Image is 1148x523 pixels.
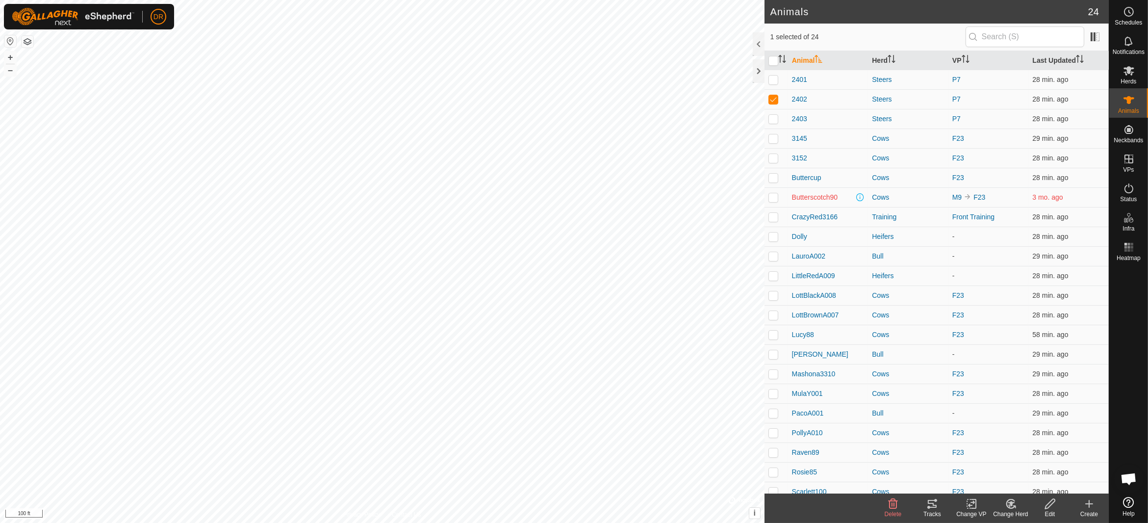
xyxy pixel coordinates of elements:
span: Notifications [1113,49,1145,55]
a: P7 [952,76,961,83]
span: LittleRedA009 [792,271,835,281]
app-display-virtual-paddock-transition: - [952,233,955,240]
a: F23 [952,468,964,476]
div: Cows [872,389,944,399]
div: Training [872,212,944,222]
div: Cows [872,310,944,320]
span: MulaY001 [792,389,823,399]
span: Help [1122,511,1135,517]
span: Sep 1, 2025, 7:08 PM [1032,429,1068,437]
img: to [964,193,971,201]
span: Sep 1, 2025, 7:08 PM [1032,468,1068,476]
p-sorticon: Activate to sort [778,56,786,64]
span: 1 selected of 24 [770,32,966,42]
span: Heatmap [1117,255,1141,261]
span: [PERSON_NAME] [792,349,848,360]
span: CrazyRed3166 [792,212,838,222]
span: PacoA001 [792,408,824,418]
th: Last Updated [1028,51,1109,70]
span: Sep 1, 2025, 7:08 PM [1032,134,1068,142]
span: Sep 1, 2025, 7:08 PM [1032,252,1068,260]
a: F23 [952,174,964,182]
span: Sep 1, 2025, 7:08 PM [1032,115,1068,123]
span: LottBrownA007 [792,310,839,320]
span: Butterscotch90 [792,192,838,203]
img: Gallagher Logo [12,8,134,26]
div: Cows [872,192,944,203]
span: Sep 1, 2025, 7:08 PM [1032,95,1068,103]
th: Animal [788,51,868,70]
span: Sep 1, 2025, 7:08 PM [1032,213,1068,221]
span: 3145 [792,133,807,144]
span: Lucy88 [792,330,814,340]
span: Sep 1, 2025, 7:08 PM [1032,233,1068,240]
span: PollyA010 [792,428,823,438]
a: F23 [952,390,964,397]
div: Heifers [872,271,944,281]
div: Change VP [952,510,991,519]
span: Scarlett100 [792,487,827,497]
button: + [4,52,16,63]
a: F23 [952,154,964,162]
span: Status [1120,196,1137,202]
span: 2401 [792,75,807,85]
a: F23 [952,429,964,437]
div: Steers [872,75,944,85]
div: Cows [872,447,944,458]
p-sorticon: Activate to sort [815,56,822,64]
a: F23 [952,134,964,142]
span: Dolly [792,232,807,242]
span: Sep 1, 2025, 7:08 PM [1032,409,1068,417]
a: F23 [952,370,964,378]
span: i [753,509,755,517]
div: Steers [872,94,944,105]
div: Steers [872,114,944,124]
span: Infra [1122,226,1134,232]
p-sorticon: Activate to sort [1076,56,1084,64]
span: Rosie85 [792,467,817,477]
span: Delete [885,511,902,518]
span: Sep 1, 2025, 6:38 PM [1032,331,1068,339]
div: Cows [872,428,944,438]
div: Cows [872,173,944,183]
a: P7 [952,115,961,123]
div: Bull [872,408,944,418]
span: 24 [1088,4,1099,19]
button: Map Layers [22,36,33,48]
a: Front Training [952,213,995,221]
app-display-virtual-paddock-transition: - [952,252,955,260]
a: F23 [952,291,964,299]
a: F23 [952,311,964,319]
div: Create [1070,510,1109,519]
span: Sep 1, 2025, 7:08 PM [1032,311,1068,319]
span: Sep 1, 2025, 7:08 PM [1032,174,1068,182]
div: Cows [872,369,944,379]
div: Bull [872,251,944,261]
a: Contact Us [392,510,421,519]
span: 3152 [792,153,807,163]
button: i [749,508,760,519]
div: Heifers [872,232,944,242]
a: F23 [973,193,985,201]
div: Bull [872,349,944,360]
span: Raven89 [792,447,819,458]
div: Cows [872,330,944,340]
span: LottBlackA008 [792,290,836,301]
p-sorticon: Activate to sort [962,56,969,64]
div: Cows [872,153,944,163]
a: M9 [952,193,962,201]
span: VPs [1123,167,1134,173]
app-display-virtual-paddock-transition: - [952,409,955,417]
span: Herds [1121,78,1136,84]
span: LauroA002 [792,251,826,261]
app-display-virtual-paddock-transition: - [952,350,955,358]
span: Sep 1, 2025, 7:08 PM [1032,390,1068,397]
span: Sep 1, 2025, 7:08 PM [1032,488,1068,496]
input: Search (S) [966,26,1084,47]
span: Sep 1, 2025, 7:08 PM [1032,272,1068,280]
span: 2403 [792,114,807,124]
app-display-virtual-paddock-transition: - [952,272,955,280]
a: P7 [952,95,961,103]
span: Schedules [1115,20,1142,26]
span: Sep 1, 2025, 7:08 PM [1032,291,1068,299]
